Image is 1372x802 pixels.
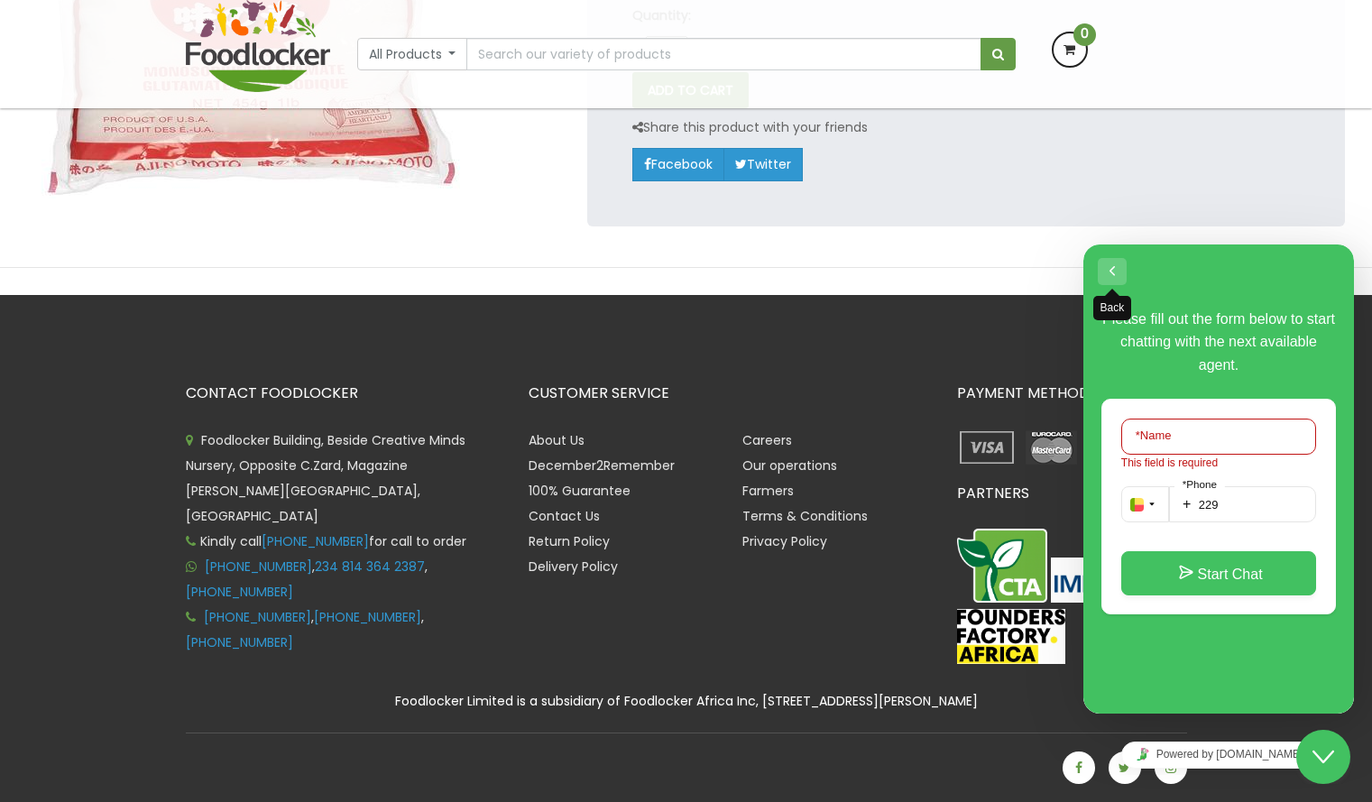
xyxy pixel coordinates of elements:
span: , , [186,608,424,651]
img: payment [957,428,1017,467]
span: Kindly call for call to order [186,532,466,550]
a: [PHONE_NUMBER] [314,608,421,626]
a: Contact Us [529,507,600,525]
img: CTA [957,529,1047,603]
a: 234 814 364 2387 [315,558,425,576]
div: Foodlocker Limited is a subsidiary of Foodlocker Africa Inc, [STREET_ADDRESS][PERSON_NAME] [172,691,1201,712]
span: , , [186,558,428,601]
button: All Products [357,38,468,70]
img: Impulse [1051,558,1159,602]
a: [PHONE_NUMBER] [186,583,293,601]
a: Our operations [742,456,837,475]
a: [PHONE_NUMBER] [186,633,293,651]
a: [PHONE_NUMBER] [204,608,311,626]
iframe: chat widget [1083,734,1354,775]
p: Share this product with your friends [632,117,868,138]
a: Privacy Policy [742,532,827,550]
a: About Us [529,431,585,449]
img: FFA [957,609,1065,665]
a: Farmers [742,482,794,500]
h3: CUSTOMER SERVICE [529,385,930,401]
iframe: chat widget [1083,244,1354,714]
input: Search our variety of products [466,38,981,70]
iframe: chat widget [1296,730,1354,784]
a: Delivery Policy [529,558,618,576]
a: 100% Guarantee [529,482,631,500]
a: [PHONE_NUMBER] [262,532,369,550]
a: December2Remember [529,456,675,475]
a: [PHONE_NUMBER] [205,558,312,576]
a: Facebook [632,148,724,180]
span: 0 [1073,23,1096,46]
a: Terms & Conditions [742,507,868,525]
a: Careers [742,431,792,449]
h3: PAYMENT METHODS [957,385,1187,401]
h3: PARTNERS [957,485,1187,502]
a: Twitter [723,148,803,180]
span: Foodlocker Building, Beside Creative Minds Nursery, Opposite C.Zard, Magazine [PERSON_NAME][GEOGR... [186,431,465,525]
a: Return Policy [529,532,610,550]
h3: CONTACT FOODLOCKER [186,385,502,401]
img: payment [1021,428,1082,467]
